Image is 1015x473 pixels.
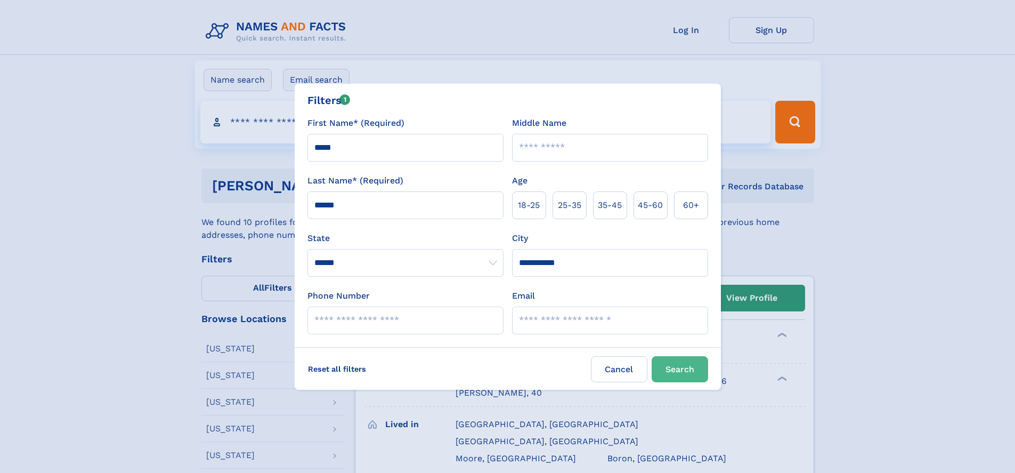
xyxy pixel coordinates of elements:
span: 45‑60 [638,199,663,212]
button: Search [652,356,708,382]
span: 60+ [683,199,699,212]
label: Email [512,290,535,302]
span: 25‑35 [558,199,581,212]
label: Middle Name [512,117,566,130]
div: Filters [307,92,351,108]
label: Age [512,174,527,187]
label: Last Name* (Required) [307,174,403,187]
label: City [512,232,528,245]
label: Cancel [591,356,647,382]
label: First Name* (Required) [307,117,404,130]
span: 18‑25 [518,199,540,212]
label: Reset all filters [301,356,373,382]
label: State [307,232,504,245]
span: 35‑45 [598,199,622,212]
label: Phone Number [307,290,370,302]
